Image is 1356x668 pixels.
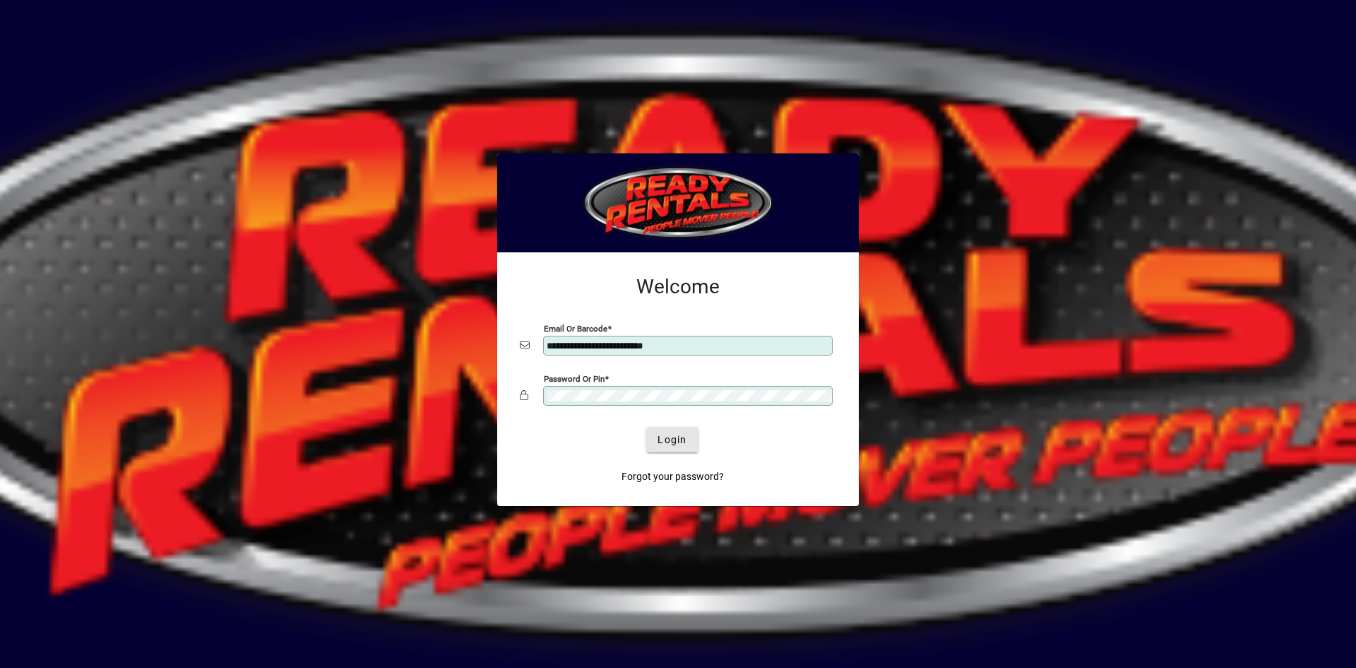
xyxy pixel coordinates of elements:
button: Login [646,427,698,452]
a: Forgot your password? [616,464,730,489]
span: Login [658,433,686,447]
mat-label: Email or Barcode [544,324,607,334]
mat-label: Password or Pin [544,374,605,384]
h2: Welcome [520,275,836,299]
span: Forgot your password? [621,469,724,484]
